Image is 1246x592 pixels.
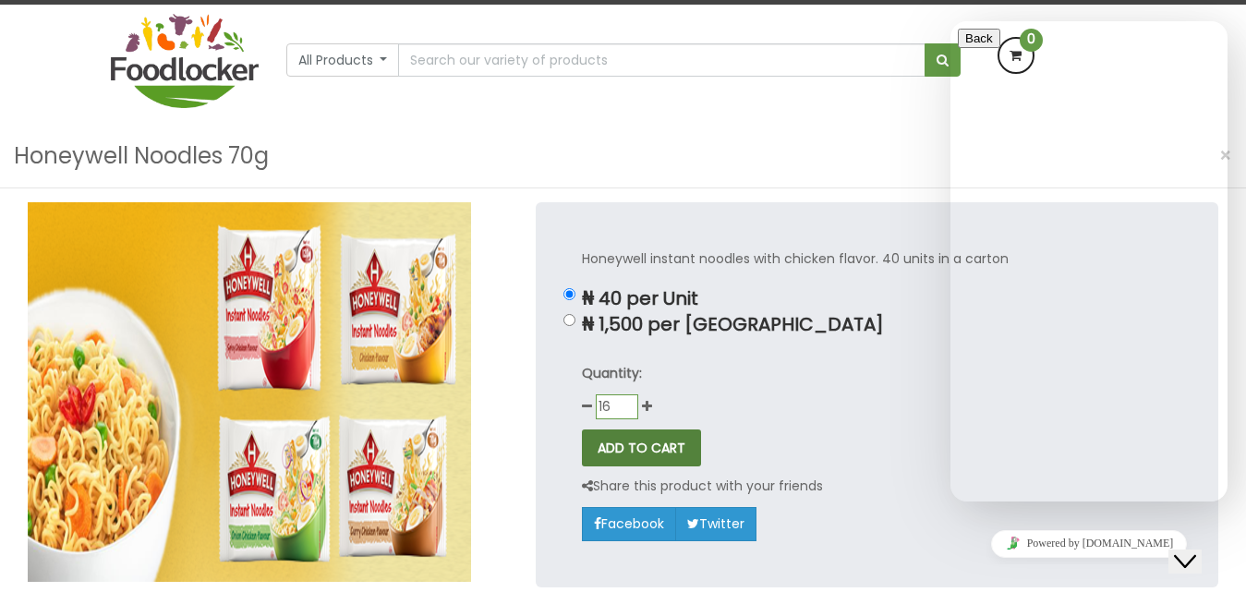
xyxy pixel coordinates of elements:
h3: Honeywell Noodles 70g [14,139,269,174]
button: ADD TO CART [582,429,701,466]
a: Twitter [675,507,756,540]
p: ₦ 1,500 per [GEOGRAPHIC_DATA] [582,314,1172,335]
input: Search our variety of products [398,43,925,77]
p: ₦ 40 per Unit [582,288,1172,309]
button: All Products [286,43,400,77]
iframe: chat widget [950,523,1228,564]
p: Share this product with your friends [582,476,823,497]
img: FoodLocker [111,14,259,108]
iframe: chat widget [1168,518,1228,574]
p: Honeywell instant noodles with chicken flavor. 40 units in a carton [582,248,1172,270]
input: ₦ 40 per Unit [563,288,575,300]
a: Facebook [582,507,676,540]
img: Honeywell Noodles 70g [28,202,471,582]
iframe: chat widget [950,21,1228,501]
input: ₦ 1,500 per [GEOGRAPHIC_DATA] [563,314,575,326]
strong: Quantity: [582,364,642,382]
